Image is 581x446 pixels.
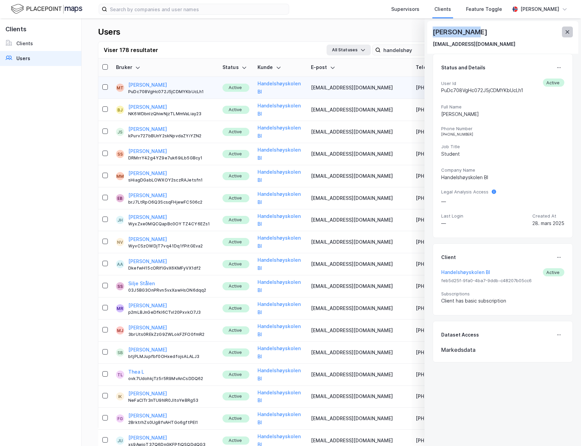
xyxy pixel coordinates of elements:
[258,64,303,71] div: Kunde
[258,234,303,250] button: Handelshøyskolen BI
[327,45,371,55] button: All Statuses
[466,5,502,13] div: Feature Toggle
[258,168,303,184] button: Handelshøyskolen BI
[98,27,120,37] div: Users
[104,46,158,54] div: Viser 178 resultater
[307,187,412,209] td: [EMAIL_ADDRESS][DOMAIN_NAME]
[307,121,412,143] td: [EMAIL_ADDRESS][DOMAIN_NAME]
[307,99,412,121] td: [EMAIL_ADDRESS][DOMAIN_NAME]
[258,190,303,206] button: Handelshøyskolen BI
[258,124,303,140] button: Handelshøyskolen BI
[222,64,249,71] div: Status
[128,125,167,133] button: [PERSON_NAME]
[128,221,214,227] div: WyxZxe0MQCQapBc0OYTZ4CY6EZs1
[441,86,523,95] div: PuDc708VgHc072J5jCDMYKbUcLh1
[307,297,412,320] td: [EMAIL_ADDRESS][DOMAIN_NAME]
[416,392,463,400] div: [PHONE_NUMBER]
[128,368,144,376] button: Thea L
[441,331,479,339] div: Dataset Access
[416,106,463,114] div: [PHONE_NUMBER]
[416,282,463,290] div: [PHONE_NUMBER]
[128,354,214,359] div: btjPLMJupfbf0OHxedfojsALALJ3
[416,172,463,180] div: [PHONE_NUMBER]
[258,389,303,405] button: Handelshøyskolen BI
[128,324,167,332] button: [PERSON_NAME]
[16,54,30,63] div: Users
[128,390,167,398] button: [PERSON_NAME]
[117,128,122,136] div: JS
[416,260,463,268] div: [PHONE_NUMBER]
[416,348,463,357] div: [PHONE_NUMBER]
[416,64,463,71] div: Telefonnummer
[416,371,463,379] div: [PHONE_NUMBER]
[307,364,412,386] td: [EMAIL_ADDRESS][DOMAIN_NAME]
[416,414,463,423] div: [PHONE_NUMBER]
[441,253,456,261] div: Client
[307,408,412,430] td: [EMAIL_ADDRESS][DOMAIN_NAME]
[128,310,214,315] div: p2mLBJnGeDfkl6CTvl20PxvkO7J3
[311,64,408,71] div: E-post
[128,257,167,265] button: [PERSON_NAME]
[117,216,123,224] div: JH
[307,165,412,187] td: [EMAIL_ADDRESS][DOMAIN_NAME]
[117,84,123,92] div: MT
[117,304,123,312] div: MR
[117,150,123,158] div: SS
[258,146,303,162] button: Handelshøyskolen BI
[433,40,515,48] div: [EMAIL_ADDRESS][DOMAIN_NAME]
[307,231,412,253] td: [EMAIL_ADDRESS][DOMAIN_NAME]
[128,376,214,381] div: ovk7UdohkjTz5r5R9MvAnCsDDQ62
[116,172,124,180] div: MM
[117,106,122,114] div: BJ
[258,366,303,383] button: Handelshøyskolen BI
[441,104,564,110] span: Full Name
[441,167,564,173] span: Company Name
[128,155,214,161] div: DRMrrY42g4YZ9e7uk69iLb5GBcy1
[416,436,463,445] div: [PHONE_NUMBER]
[307,275,412,297] td: [EMAIL_ADDRESS][DOMAIN_NAME]
[258,102,303,118] button: Handelshøyskolen BI
[307,386,412,408] td: [EMAIL_ADDRESS][DOMAIN_NAME]
[128,133,214,139] div: kPurv727bBUnY2skNpvdaZYiYZN2
[441,268,490,276] button: Handelshøyskolen BI
[128,412,167,420] button: [PERSON_NAME]
[307,320,412,342] td: [EMAIL_ADDRESS][DOMAIN_NAME]
[117,371,123,379] div: TL
[441,219,463,227] div: —
[107,4,289,14] input: Search by companies and user names
[117,414,123,423] div: FG
[128,89,214,95] div: PuDc708VgHc072J5jCDMYKbUcLh1
[441,297,564,305] div: Client has basic subscription
[128,243,214,249] div: WyvCSzOWDjT7vq41Dq1fPitGEva2
[128,235,167,243] button: [PERSON_NAME]
[258,322,303,339] button: Handelshøyskolen BI
[117,348,123,357] div: SB
[441,110,564,118] div: [PERSON_NAME]
[441,81,523,86] span: User Id
[11,3,82,15] img: logo.f888ab2527a4732fd821a326f86c7f29.svg
[416,128,463,136] div: [PHONE_NUMBER]
[441,144,564,150] span: Job Title
[441,213,463,219] span: Last Login
[441,346,564,354] div: Markedsdata
[128,169,167,177] button: [PERSON_NAME]
[128,288,214,293] div: 03J5BG3OnPRvn5vxXawHsON6dqq2
[433,27,488,37] div: [PERSON_NAME]
[416,84,463,92] div: [PHONE_NUMBER]
[128,302,167,310] button: [PERSON_NAME]
[128,420,214,425] div: 2BrktrhZs0Ug8fvAHTGo6gftPEl1
[128,81,167,89] button: [PERSON_NAME]
[258,212,303,228] button: Handelshøyskolen BI
[128,191,167,200] button: [PERSON_NAME]
[434,5,451,13] div: Clients
[258,300,303,316] button: Handelshøyskolen BI
[128,177,214,183] div: sHiagDGabLOWXOY2sczRAJetsfn1
[547,413,581,446] iframe: Chat Widget
[441,132,564,136] div: [PHONE_NUMBER]
[128,111,214,117] div: NK6WDbnlzQhiwNjzTLMmVaLiay23
[532,213,564,219] span: Created At
[128,147,167,155] button: [PERSON_NAME]
[441,126,564,132] span: Phone Number
[128,103,167,111] button: [PERSON_NAME]
[416,216,463,224] div: [PHONE_NUMBER]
